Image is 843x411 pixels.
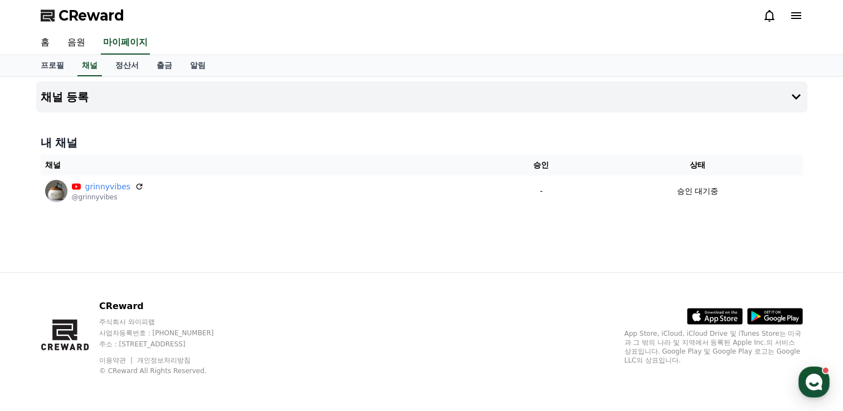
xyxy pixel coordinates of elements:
[41,91,89,103] h4: 채널 등록
[490,155,593,175] th: 승인
[77,55,102,76] a: 채널
[41,135,803,150] h4: 내 채널
[72,193,144,202] p: @grinnyvibes
[36,81,807,112] button: 채널 등록
[101,31,150,55] a: 마이페이지
[41,7,124,25] a: CReward
[99,356,134,364] a: 이용약관
[59,31,94,55] a: 음원
[99,329,235,337] p: 사업자등록번호 : [PHONE_NUMBER]
[181,55,215,76] a: 알림
[99,340,235,349] p: 주소 : [STREET_ADDRESS]
[625,329,803,365] p: App Store, iCloud, iCloud Drive 및 iTunes Store는 미국과 그 밖의 나라 및 지역에서 등록된 Apple Inc.의 서비스 상표입니다. Goo...
[41,155,490,175] th: 채널
[99,300,235,313] p: CReward
[99,366,235,375] p: © CReward All Rights Reserved.
[99,317,235,326] p: 주식회사 와이피랩
[32,55,73,76] a: 프로필
[59,7,124,25] span: CReward
[32,31,59,55] a: 홈
[85,181,131,193] a: grinnyvibes
[106,55,148,76] a: 정산서
[495,185,588,197] p: -
[677,185,718,197] p: 승인 대기중
[137,356,191,364] a: 개인정보처리방침
[148,55,181,76] a: 출금
[592,155,802,175] th: 상태
[45,180,67,202] img: grinnyvibes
